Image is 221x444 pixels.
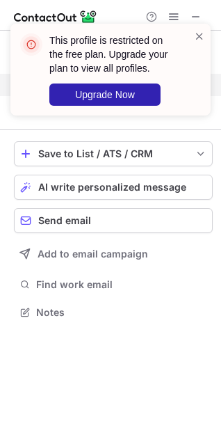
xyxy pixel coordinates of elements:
[14,8,97,25] img: ContactOut v5.3.10
[38,148,188,159] div: Save to List / ATS / CRM
[75,89,135,100] span: Upgrade Now
[38,215,91,226] span: Send email
[49,33,177,75] header: This profile is restricted on the free plan. Upgrade your plan to view all profiles.
[20,33,42,56] img: error
[14,175,213,200] button: AI write personalized message
[49,84,161,106] button: Upgrade Now
[14,241,213,267] button: Add to email campaign
[14,303,213,322] button: Notes
[38,248,148,260] span: Add to email campaign
[36,278,207,291] span: Find work email
[38,182,186,193] span: AI write personalized message
[36,306,207,319] span: Notes
[14,275,213,294] button: Find work email
[14,208,213,233] button: Send email
[14,141,213,166] button: save-profile-one-click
